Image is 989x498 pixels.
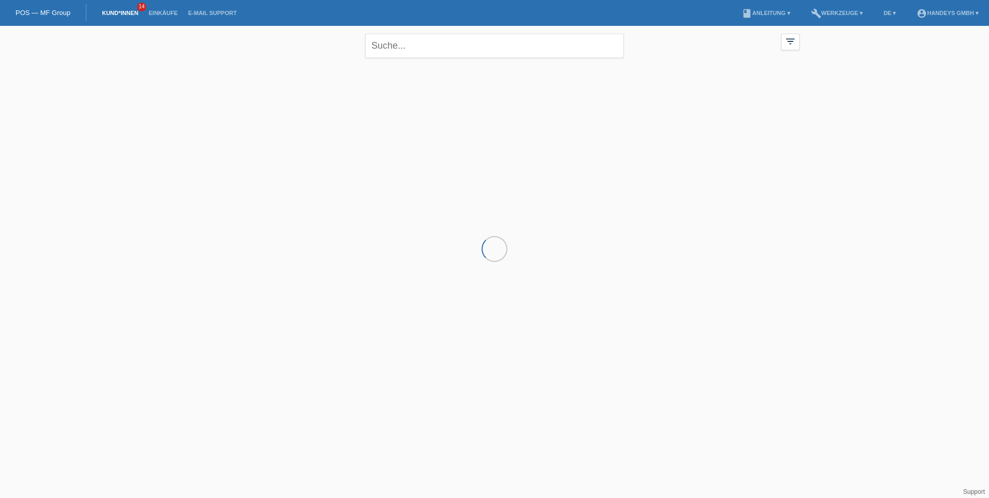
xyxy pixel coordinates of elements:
[806,10,868,16] a: buildWerkzeuge ▾
[911,10,984,16] a: account_circleHandeys GmbH ▾
[97,10,143,16] a: Kund*innen
[183,10,242,16] a: E-Mail Support
[917,8,927,19] i: account_circle
[811,8,821,19] i: build
[963,488,985,495] a: Support
[785,36,796,47] i: filter_list
[365,34,624,58] input: Suche...
[16,9,70,17] a: POS — MF Group
[143,10,183,16] a: Einkäufe
[878,10,901,16] a: DE ▾
[737,10,795,16] a: bookAnleitung ▾
[137,3,146,11] span: 14
[742,8,752,19] i: book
